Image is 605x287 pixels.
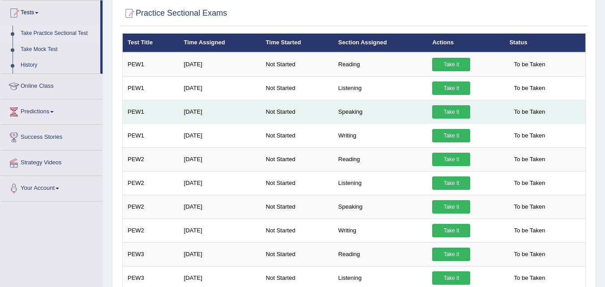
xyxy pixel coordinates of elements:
[0,150,103,173] a: Strategy Videos
[333,147,427,171] td: Reading
[432,200,470,214] a: Take it
[17,26,100,42] a: Take Practice Sectional Test
[427,34,504,52] th: Actions
[432,105,470,119] a: Take it
[0,176,103,198] a: Your Account
[0,125,103,147] a: Success Stories
[0,0,100,23] a: Tests
[510,248,550,261] span: To be Taken
[261,76,334,100] td: Not Started
[179,218,261,242] td: [DATE]
[333,195,427,218] td: Speaking
[510,271,550,285] span: To be Taken
[179,242,261,266] td: [DATE]
[432,153,470,166] a: Take it
[17,42,100,58] a: Take Mock Test
[333,76,427,100] td: Listening
[261,147,334,171] td: Not Started
[333,124,427,147] td: Writing
[432,81,470,95] a: Take it
[333,242,427,266] td: Reading
[510,105,550,119] span: To be Taken
[432,248,470,261] a: Take it
[510,200,550,214] span: To be Taken
[179,195,261,218] td: [DATE]
[333,52,427,77] td: Reading
[261,242,334,266] td: Not Started
[123,76,179,100] td: PEW1
[0,74,103,96] a: Online Class
[179,147,261,171] td: [DATE]
[333,34,427,52] th: Section Assigned
[510,176,550,190] span: To be Taken
[333,218,427,242] td: Writing
[261,171,334,195] td: Not Started
[505,34,586,52] th: Status
[510,129,550,142] span: To be Taken
[123,52,179,77] td: PEW1
[261,100,334,124] td: Not Started
[122,7,227,20] h2: Practice Sectional Exams
[179,76,261,100] td: [DATE]
[333,100,427,124] td: Speaking
[179,171,261,195] td: [DATE]
[123,242,179,266] td: PEW3
[179,34,261,52] th: Time Assigned
[0,99,103,122] a: Predictions
[123,147,179,171] td: PEW2
[123,100,179,124] td: PEW1
[261,34,334,52] th: Time Started
[261,195,334,218] td: Not Started
[432,129,470,142] a: Take it
[432,224,470,237] a: Take it
[179,52,261,77] td: [DATE]
[510,81,550,95] span: To be Taken
[432,176,470,190] a: Take it
[123,34,179,52] th: Test Title
[333,171,427,195] td: Listening
[123,171,179,195] td: PEW2
[123,195,179,218] td: PEW2
[261,52,334,77] td: Not Started
[432,58,470,71] a: Take it
[510,224,550,237] span: To be Taken
[432,271,470,285] a: Take it
[123,124,179,147] td: PEW1
[510,153,550,166] span: To be Taken
[123,218,179,242] td: PEW2
[261,124,334,147] td: Not Started
[179,100,261,124] td: [DATE]
[510,58,550,71] span: To be Taken
[17,57,100,73] a: History
[261,218,334,242] td: Not Started
[179,124,261,147] td: [DATE]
